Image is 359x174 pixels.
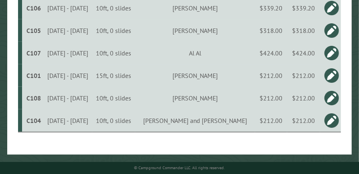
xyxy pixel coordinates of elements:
td: [PERSON_NAME] [135,19,255,42]
td: $318.00 [287,19,320,42]
td: Al Al [135,42,255,64]
div: C101 [25,72,42,80]
div: C106 [25,4,42,12]
td: 10ft, 0 slides [92,19,135,42]
td: $212.00 [287,87,320,109]
td: [PERSON_NAME] [135,87,255,109]
td: $212.00 [255,109,287,132]
td: 15ft, 0 slides [92,64,135,87]
div: [DATE] - [DATE] [45,27,91,35]
div: C108 [25,94,42,102]
div: [DATE] - [DATE] [45,4,91,12]
td: $212.00 [287,64,320,87]
td: [PERSON_NAME] and [PERSON_NAME] [135,109,255,132]
td: $424.00 [255,42,287,64]
div: C107 [25,49,42,57]
td: 10ft, 0 slides [92,87,135,109]
div: [DATE] - [DATE] [45,94,91,102]
div: [DATE] - [DATE] [45,117,91,125]
td: 10ft, 0 slides [92,109,135,132]
td: [PERSON_NAME] [135,64,255,87]
td: $212.00 [287,109,320,132]
td: $212.00 [255,87,287,109]
td: $424.00 [287,42,320,64]
small: © Campground Commander LLC. All rights reserved. [134,165,225,170]
td: 10ft, 0 slides [92,42,135,64]
div: C104 [25,117,42,125]
td: $212.00 [255,64,287,87]
div: C105 [25,27,42,35]
td: $318.00 [255,19,287,42]
div: [DATE] - [DATE] [45,72,91,80]
div: [DATE] - [DATE] [45,49,91,57]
